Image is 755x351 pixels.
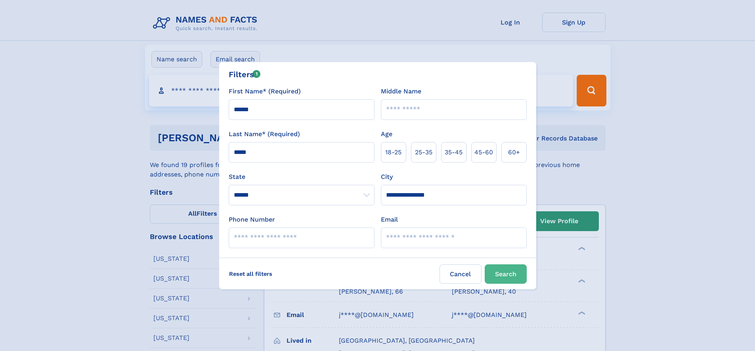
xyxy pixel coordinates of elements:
[381,129,392,139] label: Age
[224,264,277,283] label: Reset all filters
[385,148,401,157] span: 18‑25
[381,172,393,182] label: City
[229,68,261,80] div: Filters
[415,148,432,157] span: 25‑35
[485,264,527,284] button: Search
[440,264,482,284] label: Cancel
[381,215,398,224] label: Email
[508,148,520,157] span: 60+
[381,87,421,96] label: Middle Name
[474,148,493,157] span: 45‑60
[229,215,275,224] label: Phone Number
[229,87,301,96] label: First Name* (Required)
[229,129,300,139] label: Last Name* (Required)
[229,172,375,182] label: State
[445,148,463,157] span: 35‑45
